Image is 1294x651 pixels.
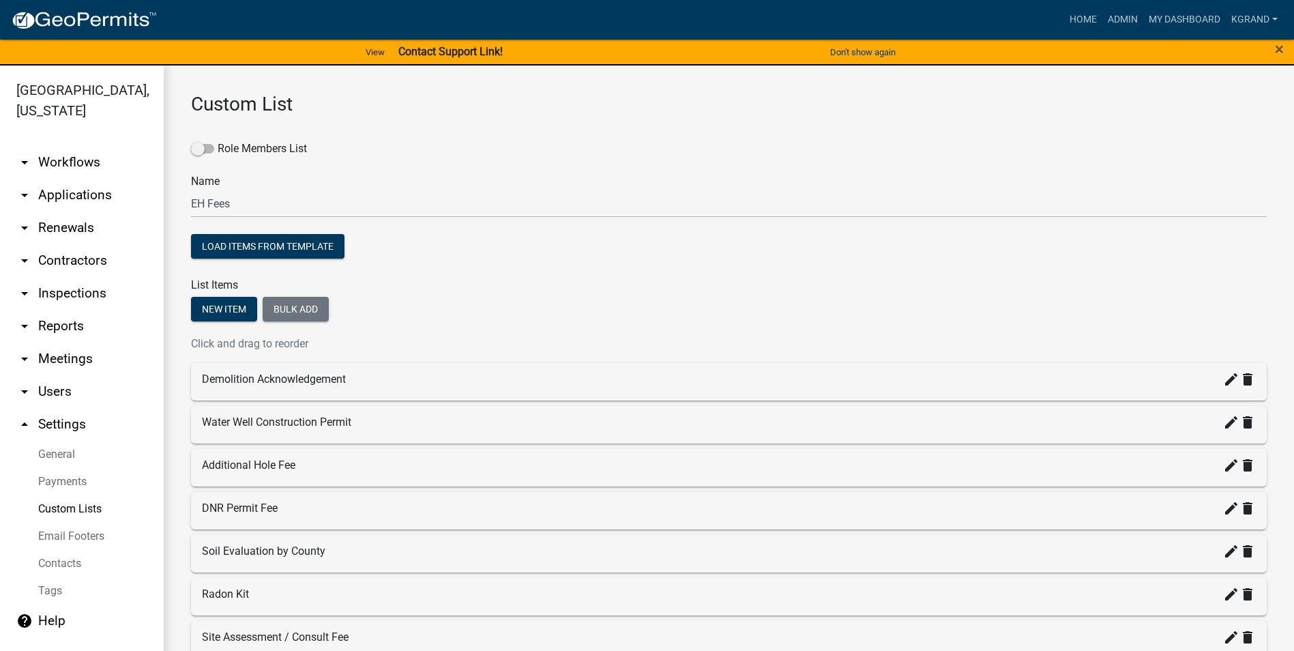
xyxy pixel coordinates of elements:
[1275,41,1284,57] button: Close
[1223,371,1239,388] i: create
[1143,7,1226,33] a: My Dashboard
[16,318,33,334] i: arrow_drop_down
[1102,7,1143,33] a: Admin
[1223,586,1239,603] i: create
[191,297,257,321] button: New item
[1239,371,1256,388] i: delete
[1223,543,1239,560] i: create
[191,278,1267,291] h6: List Items
[16,154,33,171] i: arrow_drop_down
[191,141,307,157] label: Role Members List
[1223,457,1239,474] i: create
[263,297,329,321] button: Bulk add
[16,220,33,236] i: arrow_drop_down
[202,629,1256,646] div: Site Assessment / Consult Fee
[1064,7,1102,33] a: Home
[16,384,33,400] i: arrow_drop_down
[202,543,1256,560] div: Soil Evaluation by County
[16,252,33,269] i: arrow_drop_down
[360,41,390,63] a: View
[1239,457,1256,474] i: delete
[16,351,33,367] i: arrow_drop_down
[16,416,33,433] i: arrow_drop_up
[202,457,1256,474] div: Additional Hole Fee
[1239,500,1256,517] i: delete
[1223,500,1239,517] i: create
[1239,586,1256,603] i: delete
[202,414,1256,431] div: Water Well Construction Permit
[191,336,1267,352] p: Click and drag to reorder
[202,586,1256,603] div: Radon Kit
[202,371,1256,388] div: Demolition Acknowledgement
[191,121,1267,218] div: Name
[1275,40,1284,59] span: ×
[16,187,33,203] i: arrow_drop_down
[1239,414,1256,431] i: delete
[202,500,1256,517] div: DNR Permit Fee
[16,285,33,302] i: arrow_drop_down
[191,93,1267,116] h3: Custom List
[398,45,503,58] strong: Contact Support Link!
[191,234,344,259] button: Load items from template
[1226,7,1283,33] a: kgrand
[16,613,33,629] i: help
[1239,543,1256,560] i: delete
[1223,629,1239,646] i: create
[1223,414,1239,431] i: create
[825,41,901,63] button: Don't show again
[1239,629,1256,646] i: delete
